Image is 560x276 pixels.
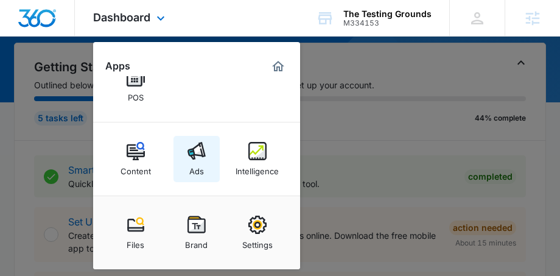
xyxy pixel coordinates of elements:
img: website_grey.svg [19,32,29,41]
div: v 4.0.25 [34,19,60,29]
div: Keywords by Traffic [135,72,205,80]
div: Intelligence [236,160,279,176]
div: Files [127,234,144,250]
div: Content [121,160,151,176]
h2: Apps [105,60,130,72]
div: account name [343,9,432,19]
div: Domain: [DOMAIN_NAME] [32,32,134,41]
span: Dashboard [93,11,150,24]
a: Settings [234,210,281,256]
div: account id [343,19,432,27]
a: Intelligence [234,136,281,182]
a: Marketing 360® Dashboard [268,57,288,76]
div: Settings [242,234,273,250]
div: POS [128,87,144,102]
div: Brand [185,234,208,250]
a: Content [113,136,159,182]
img: logo_orange.svg [19,19,29,29]
a: POS [113,62,159,108]
a: Brand [173,210,220,256]
img: tab_domain_overview_orange.svg [33,71,43,80]
img: tab_keywords_by_traffic_grey.svg [121,71,131,80]
a: Files [113,210,159,256]
div: Ads [189,160,204,176]
div: Domain Overview [46,72,109,80]
a: Ads [173,136,220,182]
